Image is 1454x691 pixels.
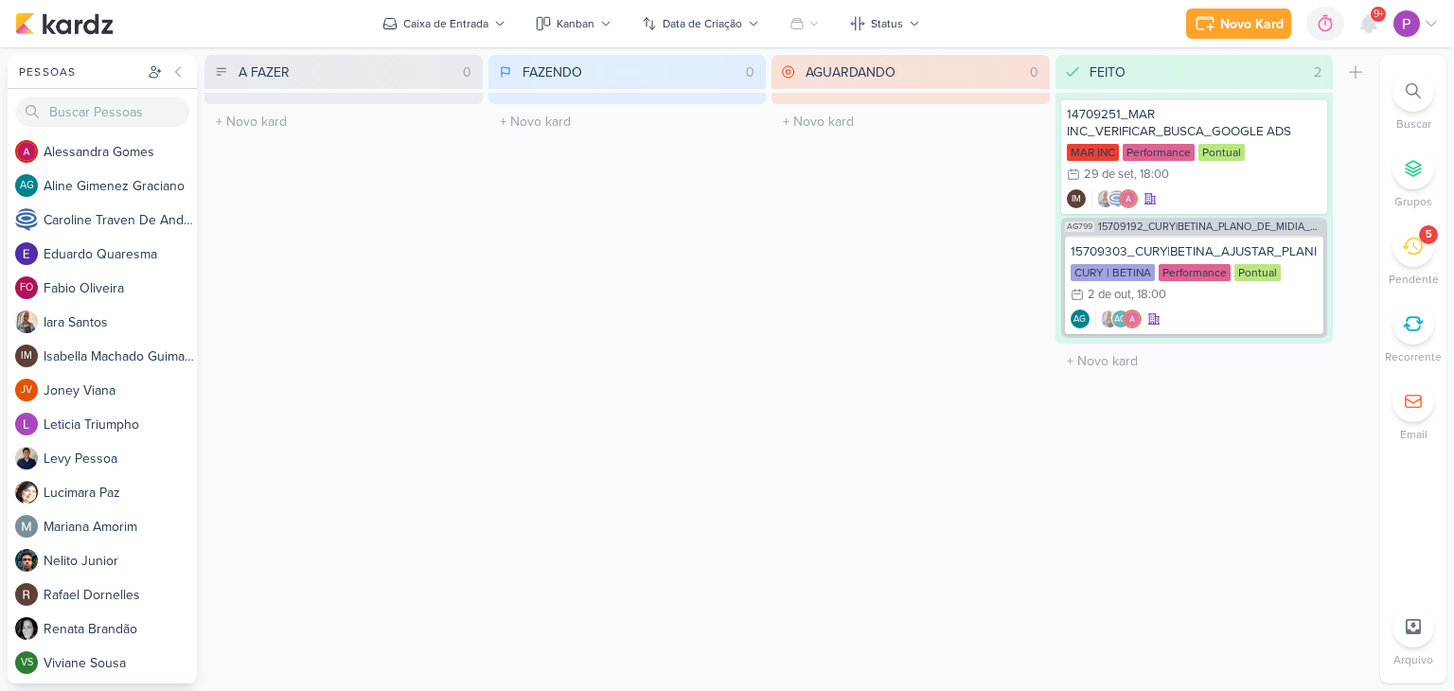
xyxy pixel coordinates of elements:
div: 5 [1426,227,1432,242]
p: JV [21,385,32,396]
div: 2 [1306,62,1329,82]
img: Leticia Triumpho [15,413,38,435]
div: Pontual [1198,144,1245,161]
div: Colaboradores: Iara Santos, Caroline Traven De Andrade, Alessandra Gomes [1091,189,1138,208]
div: L e t i c i a T r i u m p h o [44,415,197,434]
div: Criador(a): Isabella Machado Guimarães [1067,189,1086,208]
img: Caroline Traven De Andrade [15,208,38,231]
img: Alessandra Gomes [15,140,38,163]
input: + Novo kard [208,108,479,135]
div: 14709251_MAR INC_VERIFICAR_BUSCA_GOOGLE ADS [1067,106,1322,140]
p: Buscar [1396,115,1431,133]
img: Eduardo Quaresma [15,242,38,265]
div: L u c i m a r a P a z [44,483,197,503]
p: Arquivo [1393,651,1433,668]
div: L e v y P e s s o a [44,449,197,469]
p: Recorrente [1385,348,1442,365]
div: , 18:00 [1134,168,1169,181]
p: Pendente [1389,271,1439,288]
div: 29 de set [1084,168,1134,181]
img: Iara Santos [1096,189,1115,208]
div: E d u a r d o Q u a r e s m a [44,244,197,264]
img: Iara Santos [1100,310,1119,328]
div: Pessoas [15,63,144,80]
span: 9+ [1374,7,1384,22]
div: MAR INC [1067,144,1119,161]
div: C a r o l i n e T r a v e n D e A n d r a d e [44,210,197,230]
div: Performance [1159,264,1231,281]
p: AG [1114,315,1126,325]
img: Levy Pessoa [15,447,38,470]
img: kardz.app [15,12,114,35]
img: Nelito Junior [15,549,38,572]
div: Aline Gimenez Graciano [1111,310,1130,328]
div: Joney Viana [15,379,38,401]
div: Pontual [1234,264,1281,281]
img: Alessandra Gomes [1123,310,1142,328]
div: Viviane Sousa [15,651,38,674]
p: FO [20,283,33,293]
div: Isabella Machado Guimarães [1067,189,1086,208]
img: Lucimara Paz [15,481,38,504]
input: + Novo kard [492,108,763,135]
p: IM [1072,195,1081,204]
div: R a f a e l D o r n e l l e s [44,585,197,605]
p: IM [21,351,32,362]
div: I a r a S a n t o s [44,312,197,332]
p: Grupos [1394,193,1432,210]
div: A l e s s a n d r a G o m e s [44,142,197,162]
span: AG799 [1065,221,1094,232]
p: VS [21,658,33,668]
div: Colaboradores: Iara Santos, Aline Gimenez Graciano, Alessandra Gomes [1095,310,1142,328]
span: 15709192_CURY|BETINA_PLANO_DE_MIDIA_OUTUBRO [1098,221,1324,232]
input: Buscar Pessoas [15,97,189,127]
div: Aline Gimenez Graciano [1071,310,1090,328]
div: 15709303_CURY|BETINA_AJUSTAR_PLANILHA_DE_VERBA_V.2 [1071,243,1319,260]
p: AG [20,181,34,191]
div: 0 [738,62,762,82]
div: 2 de out [1088,289,1131,301]
img: Caroline Traven De Andrade [1108,189,1126,208]
div: A l i n e G i m e n e z G r a c i a n o [44,176,197,196]
img: Renata Brandão [15,617,38,640]
div: Aline Gimenez Graciano [15,174,38,197]
button: Novo Kard [1186,9,1291,39]
img: Iara Santos [15,310,38,333]
img: Mariana Amorim [15,515,38,538]
div: M a r i a n a A m o r i m [44,517,197,537]
p: Email [1400,426,1427,443]
div: Criador(a): Aline Gimenez Graciano [1071,310,1090,328]
div: R e n a t a B r a n d ã o [44,619,197,639]
div: Fabio Oliveira [15,276,38,299]
p: AG [1073,315,1086,325]
div: , 18:00 [1131,289,1166,301]
input: + Novo kard [775,108,1046,135]
div: V i v i a n e S o u s a [44,653,197,673]
img: Distribuição Time Estratégico [1393,10,1420,37]
div: 0 [455,62,479,82]
div: 0 [1022,62,1046,82]
li: Ctrl + F [1380,70,1446,133]
div: I s a b e l l a M a c h a d o G u i m a r ã e s [44,346,197,366]
input: + Novo kard [1059,347,1330,375]
div: Performance [1123,144,1195,161]
div: F a b i o O l i v e i r a [44,278,197,298]
img: Rafael Dornelles [15,583,38,606]
div: N e l i t o J u n i o r [44,551,197,571]
div: J o n e y V i a n a [44,381,197,400]
div: Novo Kard [1220,14,1284,34]
img: Alessandra Gomes [1119,189,1138,208]
div: Isabella Machado Guimarães [15,345,38,367]
div: CURY | BETINA [1071,264,1155,281]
